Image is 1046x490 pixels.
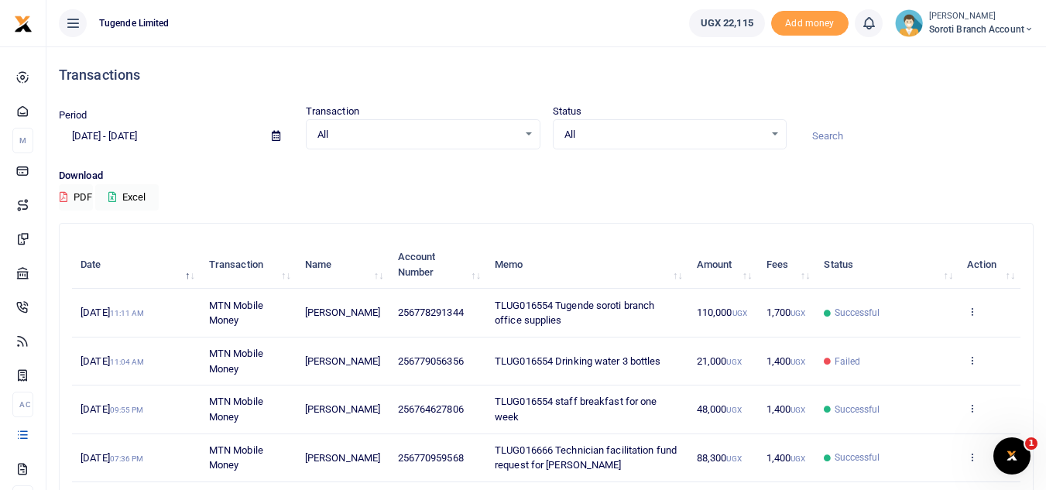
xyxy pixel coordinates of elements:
[697,403,742,415] span: 48,000
[697,452,742,464] span: 88,300
[799,123,1034,149] input: Search
[771,16,849,28] a: Add money
[495,355,661,367] span: TLUG016554 Drinking water 3 bottles
[697,355,742,367] span: 21,000
[110,358,145,366] small: 11:04 AM
[895,9,1034,37] a: profile-user [PERSON_NAME] Soroti Branch Account
[835,306,880,320] span: Successful
[59,67,1034,84] h4: Transactions
[305,355,380,367] span: [PERSON_NAME]
[688,241,758,289] th: Amount: activate to sort column ascending
[110,454,144,463] small: 07:36 PM
[495,396,657,423] span: TLUG016554 staff breakfast for one week
[209,348,263,375] span: MTN Mobile Money
[771,11,849,36] span: Add money
[726,454,741,463] small: UGX
[766,307,806,318] span: 1,700
[72,241,201,289] th: Date: activate to sort column descending
[929,22,1034,36] span: Soroti Branch Account
[110,309,145,317] small: 11:11 AM
[766,355,806,367] span: 1,400
[726,358,741,366] small: UGX
[59,108,87,123] label: Period
[305,403,380,415] span: [PERSON_NAME]
[835,355,861,368] span: Failed
[757,241,815,289] th: Fees: activate to sort column ascending
[81,452,143,464] span: [DATE]
[791,358,805,366] small: UGX
[209,396,263,423] span: MTN Mobile Money
[398,403,464,415] span: 256764627806
[726,406,741,414] small: UGX
[81,355,144,367] span: [DATE]
[929,10,1034,23] small: [PERSON_NAME]
[486,241,688,289] th: Memo: activate to sort column ascending
[14,17,33,29] a: logo-small logo-large logo-large
[791,309,805,317] small: UGX
[766,403,806,415] span: 1,400
[791,406,805,414] small: UGX
[771,11,849,36] li: Toup your wallet
[732,309,747,317] small: UGX
[959,241,1020,289] th: Action: activate to sort column ascending
[697,307,747,318] span: 110,000
[564,127,765,142] span: All
[701,15,753,31] span: UGX 22,115
[297,241,389,289] th: Name: activate to sort column ascending
[81,403,143,415] span: [DATE]
[398,307,464,318] span: 256778291344
[835,451,880,464] span: Successful
[398,452,464,464] span: 256770959568
[59,168,1034,184] p: Download
[993,437,1031,475] iframe: Intercom live chat
[209,300,263,327] span: MTN Mobile Money
[791,454,805,463] small: UGX
[495,444,677,471] span: TLUG016666 Technician facilitation fund request for [PERSON_NAME]
[835,403,880,416] span: Successful
[398,355,464,367] span: 256779056356
[14,15,33,33] img: logo-small
[59,184,93,211] button: PDF
[683,9,771,37] li: Wallet ballance
[495,300,654,327] span: TLUG016554 Tugende soroti branch office supplies
[95,184,159,211] button: Excel
[305,307,380,318] span: [PERSON_NAME]
[1025,437,1037,450] span: 1
[766,452,806,464] span: 1,400
[306,104,359,119] label: Transaction
[93,16,176,30] span: Tugende Limited
[389,241,486,289] th: Account Number: activate to sort column ascending
[317,127,518,142] span: All
[12,128,33,153] li: M
[689,9,765,37] a: UGX 22,115
[59,123,259,149] input: select period
[553,104,582,119] label: Status
[895,9,923,37] img: profile-user
[209,444,263,471] span: MTN Mobile Money
[110,406,144,414] small: 09:55 PM
[815,241,959,289] th: Status: activate to sort column ascending
[12,392,33,417] li: Ac
[81,307,144,318] span: [DATE]
[305,452,380,464] span: [PERSON_NAME]
[201,241,297,289] th: Transaction: activate to sort column ascending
